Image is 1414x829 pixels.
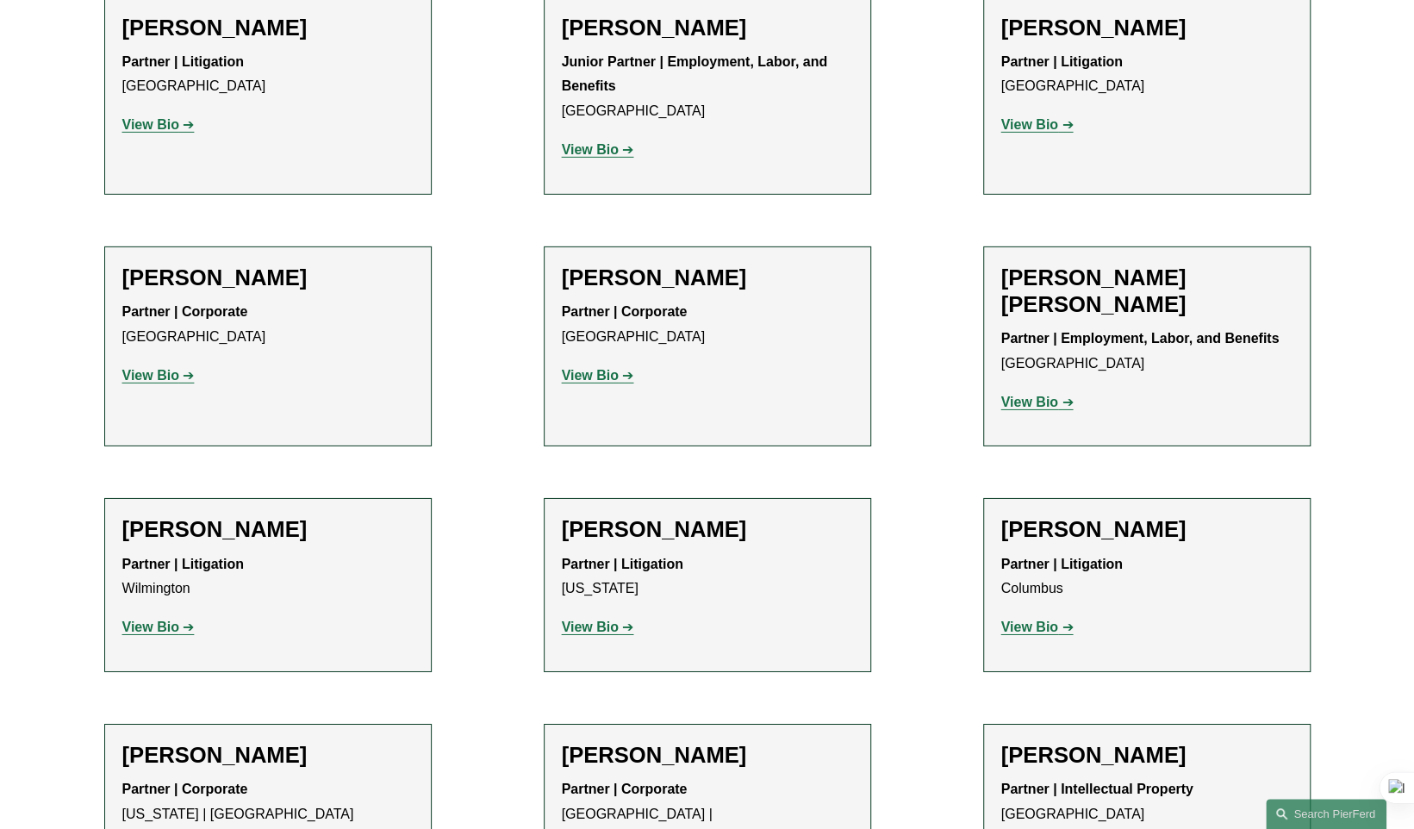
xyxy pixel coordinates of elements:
[122,304,248,319] strong: Partner | Corporate
[562,557,683,571] strong: Partner | Litigation
[122,117,195,132] a: View Bio
[562,265,853,291] h2: [PERSON_NAME]
[122,368,195,383] a: View Bio
[562,552,853,602] p: [US_STATE]
[562,142,634,157] a: View Bio
[1001,516,1293,543] h2: [PERSON_NAME]
[122,516,414,543] h2: [PERSON_NAME]
[1266,799,1386,829] a: Search this site
[1001,742,1293,769] h2: [PERSON_NAME]
[562,368,619,383] strong: View Bio
[122,54,244,69] strong: Partner | Litigation
[122,782,248,796] strong: Partner | Corporate
[1001,557,1123,571] strong: Partner | Litigation
[122,620,179,634] strong: View Bio
[1001,552,1293,602] p: Columbus
[1001,395,1074,409] a: View Bio
[122,368,179,383] strong: View Bio
[1001,620,1074,634] a: View Bio
[1001,620,1058,634] strong: View Bio
[562,142,619,157] strong: View Bio
[122,300,414,350] p: [GEOGRAPHIC_DATA]
[1001,117,1074,132] a: View Bio
[562,782,688,796] strong: Partner | Corporate
[562,54,832,94] strong: Junior Partner | Employment, Labor, and Benefits
[562,742,853,769] h2: [PERSON_NAME]
[122,265,414,291] h2: [PERSON_NAME]
[1001,50,1293,100] p: [GEOGRAPHIC_DATA]
[562,50,853,124] p: [GEOGRAPHIC_DATA]
[122,620,195,634] a: View Bio
[122,777,414,827] p: [US_STATE] | [GEOGRAPHIC_DATA]
[1001,54,1123,69] strong: Partner | Litigation
[1001,395,1058,409] strong: View Bio
[562,620,619,634] strong: View Bio
[122,742,414,769] h2: [PERSON_NAME]
[122,552,414,602] p: Wilmington
[122,557,244,571] strong: Partner | Litigation
[1001,777,1293,827] p: [GEOGRAPHIC_DATA]
[1001,15,1293,41] h2: [PERSON_NAME]
[562,300,853,350] p: [GEOGRAPHIC_DATA]
[562,368,634,383] a: View Bio
[562,15,853,41] h2: [PERSON_NAME]
[122,15,414,41] h2: [PERSON_NAME]
[1001,265,1293,318] h2: [PERSON_NAME] [PERSON_NAME]
[1001,782,1193,796] strong: Partner | Intellectual Property
[122,117,179,132] strong: View Bio
[562,304,688,319] strong: Partner | Corporate
[122,50,414,100] p: [GEOGRAPHIC_DATA]
[562,620,634,634] a: View Bio
[562,516,853,543] h2: [PERSON_NAME]
[1001,327,1293,377] p: [GEOGRAPHIC_DATA]
[1001,331,1280,346] strong: Partner | Employment, Labor, and Benefits
[1001,117,1058,132] strong: View Bio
